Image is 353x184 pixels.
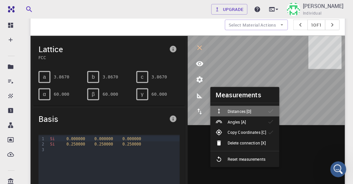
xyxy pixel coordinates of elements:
pre: 3.8670 [103,71,118,83]
h6: Measurements [216,90,261,100]
button: go back [4,3,17,15]
button: Gif picker [21,133,26,138]
button: info [167,112,180,126]
button: Select Material Actions [225,20,288,30]
div: My current account lacks the necessary permissions to connect remotely. I would like to access th... [24,34,127,61]
b: In 3 hours [18,110,44,115]
div: You’ll get replies here and in your email: [EMAIL_ADDRESS][DOMAIN_NAME]The team will be back In 3... [5,67,109,120]
button: 1of1 [308,20,326,30]
img: moaid k hussain [287,3,300,16]
span: a [43,74,46,80]
span: 0.250000 [122,142,141,146]
div: Matt Erran says… [5,67,127,135]
span: 0.000000 [95,137,113,141]
textarea: Message… [6,119,127,131]
img: Profile image for Matt Erran [19,4,30,14]
span: Lattice [38,44,167,54]
p: Delete connection [X] [228,140,266,146]
b: [EMAIL_ADDRESS][DOMAIN_NAME] [11,85,65,97]
span: Support [13,5,37,11]
div: 2 [38,141,45,147]
span: Si [50,137,55,141]
p: Copy Coordinates [C] [228,130,266,136]
span: b [92,74,95,80]
div: You’ll get replies here and in your email: [11,71,104,98]
div: moaid says… [5,34,127,67]
a: Upgrade [211,4,247,15]
span: 0.000000 [122,137,141,141]
button: Start recording [42,133,47,138]
span: 0.000000 [66,137,85,141]
button: info [167,43,180,56]
pre: 3.8670 [152,71,167,83]
span: Si [50,142,55,146]
p: Distances [D] [228,108,251,114]
span: 0.250000 [66,142,85,146]
pre: 3.8670 [54,71,69,83]
button: Home [104,3,116,15]
button: Send a message… [114,131,124,141]
div: 1 [38,136,45,141]
span: α [43,91,46,97]
div: Close [116,3,128,15]
pre: 60.000 [103,88,118,100]
pre: 60.000 [152,88,167,100]
span: 0.250000 [95,142,113,146]
iframe: Intercom live chat [330,161,346,177]
div: 3 [38,147,45,152]
div: The team will be back [11,101,104,116]
p: Angles [A] [228,119,246,125]
p: Reset measurements [228,156,265,162]
pre: 60.000 [54,88,69,100]
h1: [PERSON_NAME] [32,6,75,11]
span: c [141,74,144,80]
span: FCC [38,54,167,60]
span: β [92,91,95,97]
span: Individual [303,10,322,17]
div: pager [293,20,340,30]
span: Basis [38,114,167,124]
img: logo [5,6,15,13]
div: My current account lacks the necessary permissions to connect remotely. I would like to access th... [29,38,122,57]
button: Emoji picker [10,133,16,138]
span: γ [141,91,144,97]
button: Upload attachment [32,133,37,138]
p: [PERSON_NAME] [303,2,344,10]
